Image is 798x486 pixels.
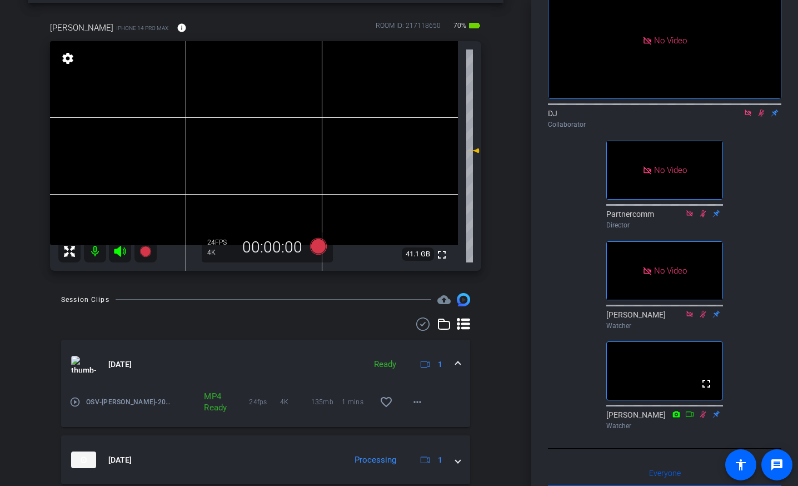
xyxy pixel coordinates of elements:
mat-icon: cloud_upload [437,293,451,306]
span: [PERSON_NAME] [50,22,113,34]
span: No Video [654,265,687,275]
span: 24fps [249,396,280,408]
div: Ready [368,358,402,371]
div: Watcher [606,321,723,331]
mat-expansion-panel-header: thumb-nail[DATE]Processing1 [61,435,470,484]
div: DJ [548,108,781,130]
div: Processing [349,454,402,467]
mat-expansion-panel-header: thumb-nail[DATE]Ready1 [61,340,470,389]
div: Director [606,220,723,230]
img: thumb-nail [71,452,96,468]
span: No Video [654,35,687,45]
div: ROOM ID: 217118650 [376,21,441,37]
div: 4K [207,248,235,257]
span: 4K [280,396,311,408]
span: [DATE] [108,359,132,370]
mat-icon: play_circle_outline [69,396,81,408]
mat-icon: info [177,23,187,33]
mat-icon: favorite_border [380,395,393,409]
span: [DATE] [108,454,132,466]
div: 00:00:00 [235,238,310,257]
mat-icon: battery_std [468,19,481,32]
img: thumb-nail [71,356,96,373]
div: 24 [207,238,235,247]
div: Session Clips [61,294,109,305]
span: 1 [438,359,442,370]
span: iPhone 14 Pro Max [116,24,168,32]
mat-icon: more_horiz [411,395,424,409]
span: No Video [654,165,687,175]
mat-icon: accessibility [734,458,747,472]
mat-icon: message [770,458,784,472]
div: Watcher [606,421,723,431]
span: OSV-[PERSON_NAME]-2025-08-26-10-33-50-354-0 [86,396,172,408]
span: Destinations for your clips [437,293,451,306]
span: 1 [438,454,442,466]
div: [PERSON_NAME] [606,309,723,331]
span: 135mb [311,396,342,408]
span: Everyone [649,469,681,477]
mat-icon: 1 dB [466,144,480,157]
div: Collaborator [548,120,781,130]
mat-icon: settings [60,52,76,65]
mat-icon: fullscreen [700,377,713,390]
span: 1 mins [342,396,373,408]
div: MP4 Ready [198,391,222,413]
span: 41.1 GB [402,247,434,261]
img: Session clips [457,293,470,306]
div: [PERSON_NAME] [606,409,723,431]
span: FPS [215,239,227,246]
span: 70% [452,17,468,34]
div: Partnercomm [606,209,723,230]
div: thumb-nail[DATE]Ready1 [61,389,470,427]
mat-icon: fullscreen [435,248,448,261]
